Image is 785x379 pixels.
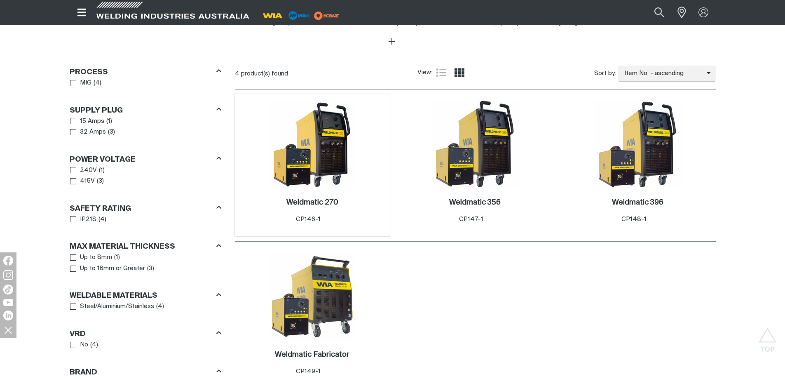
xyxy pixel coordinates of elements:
h3: Power Voltage [70,155,136,165]
a: 415V [70,176,95,187]
img: Weldmatic 396 [594,100,682,188]
a: miller [312,12,342,19]
img: hide socials [1,323,15,337]
span: CP146-1 [296,216,321,222]
span: 415V [80,177,95,186]
img: YouTube [3,299,13,306]
span: product(s) found [241,71,288,77]
span: CP149-1 [296,368,321,374]
div: Safety Rating [70,202,221,214]
span: View: [417,68,432,78]
ul: Process [70,78,221,89]
span: ( 1 ) [99,166,105,175]
img: Facebook [3,256,13,266]
span: Item No. - ascending [618,69,707,78]
div: Power Voltage [70,153,221,165]
h3: Safety Rating [70,204,131,214]
img: Weldmatic 270 [268,100,356,188]
span: MIG [80,78,91,88]
a: Weldmatic 270 [286,198,338,207]
h3: Supply Plug [70,106,123,115]
button: Search products [645,3,673,22]
h3: Process [70,68,108,77]
a: Weldmatic 356 [449,198,501,207]
span: ( 3 ) [108,127,115,137]
div: Brand [70,366,221,377]
div: Supply Plug [70,104,221,115]
h3: VRD [70,330,86,339]
img: Weldmatic Fabricator [268,252,356,341]
a: Weldmatic 396 [612,198,663,207]
a: IP21S [70,214,97,225]
span: ( 4 ) [94,78,101,88]
ul: Supply Plug [70,116,221,138]
span: Sort by: [594,69,616,78]
a: 240V [70,165,97,176]
span: ( 4 ) [156,302,164,311]
ul: VRD [70,339,221,351]
h3: Max Material Thickness [70,242,175,252]
div: Weldable Materials [70,290,221,301]
span: 240V [80,166,97,175]
span: ( 3 ) [147,264,154,273]
button: Scroll to top [758,327,777,346]
span: ( 3 ) [97,177,104,186]
div: Max Material Thickness [70,241,221,252]
span: ( 1 ) [106,117,112,126]
img: Weldmatic 356 [431,100,519,188]
h3: Weldable Materials [70,291,157,301]
span: 15 Amps [80,117,104,126]
span: ( 4 ) [90,340,98,350]
div: VRD [70,328,221,339]
img: Instagram [3,270,13,280]
span: ( 4 ) [98,215,106,224]
span: Up to 8mm [80,253,112,262]
h2: Weldmatic Fabricator [275,351,349,358]
img: miller [312,9,342,22]
span: IP21S [80,215,96,224]
img: LinkedIn [3,311,13,320]
span: No [80,340,88,350]
a: 15 Amps [70,116,105,127]
span: Steel/Aluminium/Stainless [80,302,154,311]
div: 4 [235,70,418,78]
span: ( 1 ) [114,253,120,262]
ul: Max Material Thickness [70,252,221,274]
a: Steel/Aluminium/Stainless [70,301,155,312]
span: CP147-1 [459,216,483,222]
a: Weldmatic Fabricator [275,350,349,360]
a: No [70,339,89,351]
h2: Weldmatic 396 [612,199,663,206]
ul: Power Voltage [70,165,221,187]
span: 32 Amps [80,127,106,137]
input: Product name or item number... [635,3,673,22]
h2: Weldmatic 270 [286,199,338,206]
a: 32 Amps [70,127,106,138]
ul: Weldable Materials [70,301,221,312]
h3: Brand [70,368,97,377]
a: List view [436,68,446,78]
ul: Safety Rating [70,214,221,225]
h2: Weldmatic 356 [449,199,501,206]
div: Process [70,66,221,77]
img: TikTok [3,285,13,294]
span: Up to 16mm or Greater [80,264,145,273]
a: Up to 8mm [70,252,112,263]
a: Up to 16mm or Greater [70,263,145,274]
section: Product list controls [235,63,716,84]
a: MIG [70,78,92,89]
span: CP148-1 [621,216,647,222]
